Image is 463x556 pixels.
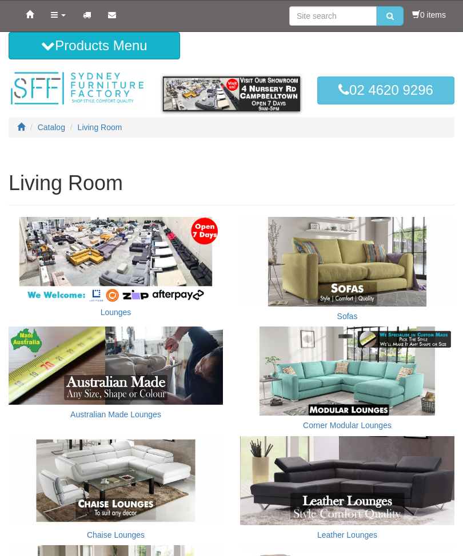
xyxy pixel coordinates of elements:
[240,327,454,416] img: Corner Modular Lounges
[38,123,65,132] a: Catalog
[101,308,131,317] a: Lounges
[163,76,300,111] img: showroom.gif
[317,76,454,104] a: 02 4620 9296
[70,410,161,419] a: Australian Made Lounges
[289,6,377,26] input: Site search
[9,217,223,302] img: Lounges
[9,71,146,106] img: Sydney Furniture Factory
[9,327,223,405] img: Australian Made Lounges
[303,421,392,430] a: Corner Modular Lounges
[9,172,454,195] h1: Living Room
[240,436,454,525] img: Leather Lounges
[78,123,122,132] a: Living Room
[317,530,377,539] a: Leather Lounges
[87,530,145,539] a: Chaise Lounges
[9,32,180,59] button: Products Menu
[412,9,446,21] li: 0 items
[240,217,454,306] img: Sofas
[9,436,223,525] img: Chaise Lounges
[337,312,358,321] a: Sofas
